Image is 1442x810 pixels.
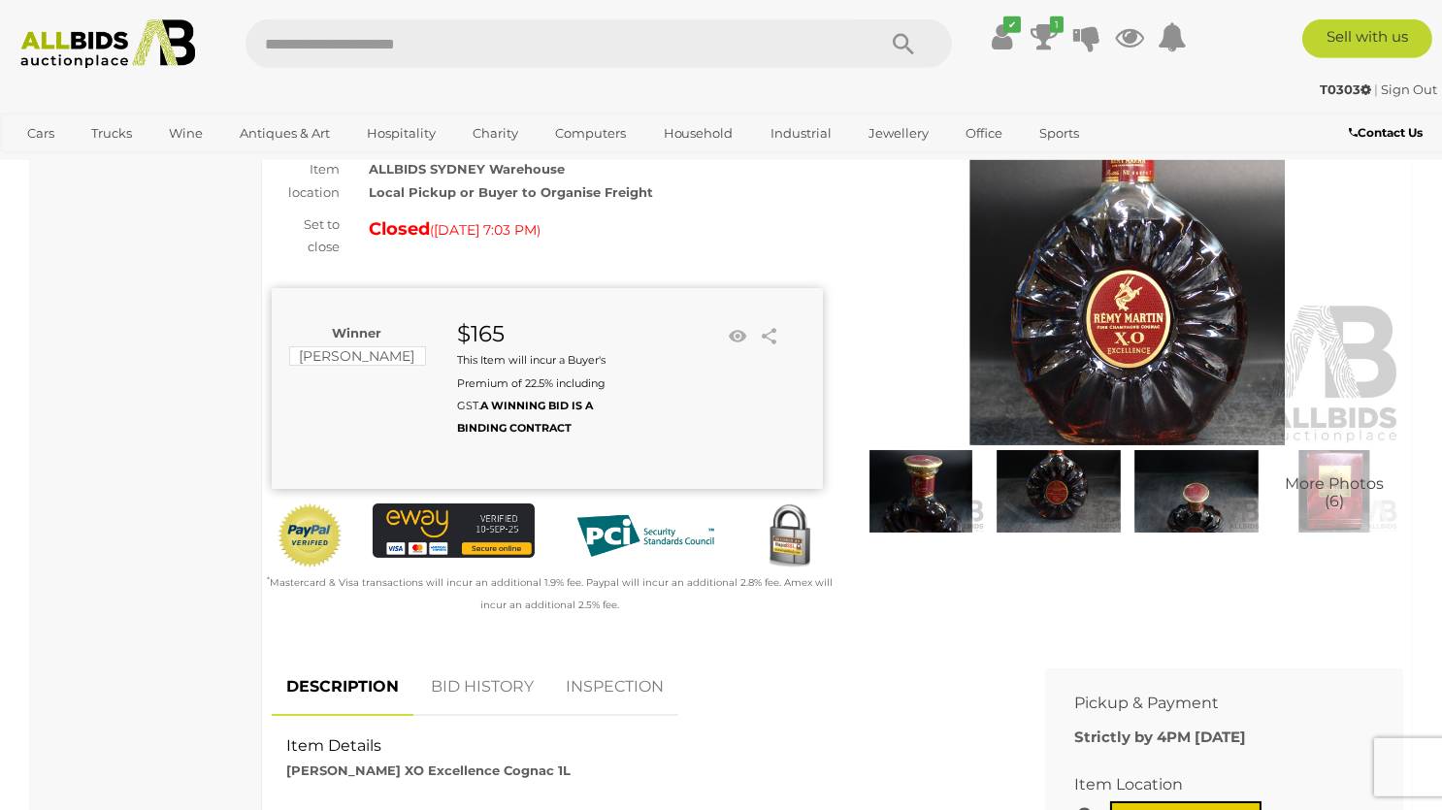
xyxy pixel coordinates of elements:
[272,659,413,716] a: DESCRIPTION
[551,659,678,716] a: INSPECTION
[257,213,354,259] div: Set to close
[227,117,343,149] a: Antiques & Art
[1320,81,1371,97] strong: T0303
[855,19,952,68] button: Search
[257,158,354,204] div: Item location
[286,737,1001,755] h2: Item Details
[354,117,448,149] a: Hospitality
[856,117,941,149] a: Jewellery
[79,117,145,149] a: Trucks
[460,117,531,149] a: Charity
[953,117,1015,149] a: Office
[1050,16,1064,33] i: 1
[1030,19,1059,54] a: 1
[457,320,505,347] strong: $165
[651,117,746,149] a: Household
[369,161,565,177] strong: ALLBIDS SYDNEY Warehouse
[416,659,548,716] a: BID HISTORY
[1027,117,1092,149] a: Sports
[369,218,430,240] strong: Closed
[995,450,1123,533] img: Remy Martin XO Excellence Cognac 1L
[1270,450,1398,533] img: Remy Martin XO Excellence Cognac 1L
[987,19,1016,54] a: ✔
[1320,81,1374,97] a: T0303
[1074,695,1345,712] h2: Pickup & Payment
[1285,476,1384,510] span: More Photos (6)
[11,19,205,69] img: Allbids.com.au
[857,450,985,533] img: Remy Martin XO Excellence Cognac 1L
[1349,125,1423,140] b: Contact Us
[1132,450,1261,533] img: Remy Martin XO Excellence Cognac 1L
[156,117,215,149] a: Wine
[723,322,752,351] li: Watch this item
[1074,776,1345,794] h2: Item Location
[373,503,536,558] img: eWAY Payment Gateway
[369,184,653,200] strong: Local Pickup or Buyer to Organise Freight
[1270,450,1398,533] a: More Photos(6)
[333,325,382,340] b: Winner
[286,762,571,778] strong: [PERSON_NAME] XO Excellence Cognac 1L
[756,503,823,570] img: Secured by Rapid SSL
[1003,16,1021,33] i: ✔
[852,90,1403,445] img: Remy Martin XO Excellence Cognac 1L
[564,503,727,568] img: PCI DSS compliant
[277,503,344,568] img: Official PayPal Seal
[267,576,833,611] small: Mastercard & Visa transactions will incur an additional 1.9% fee. Paypal will incur an additional...
[1302,19,1432,58] a: Sell with us
[1074,728,1246,746] b: Strictly by 4PM [DATE]
[15,117,67,149] a: Cars
[542,117,639,149] a: Computers
[1349,122,1427,144] a: Contact Us
[1374,81,1378,97] span: |
[15,149,178,181] a: [GEOGRAPHIC_DATA]
[457,353,606,435] small: This Item will incur a Buyer's Premium of 22.5% including GST.
[758,117,844,149] a: Industrial
[434,221,537,239] span: [DATE] 7:03 PM
[430,222,541,238] span: ( )
[457,399,593,435] b: A WINNING BID IS A BINDING CONTRACT
[289,346,426,366] mark: [PERSON_NAME]
[1381,81,1437,97] a: Sign Out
